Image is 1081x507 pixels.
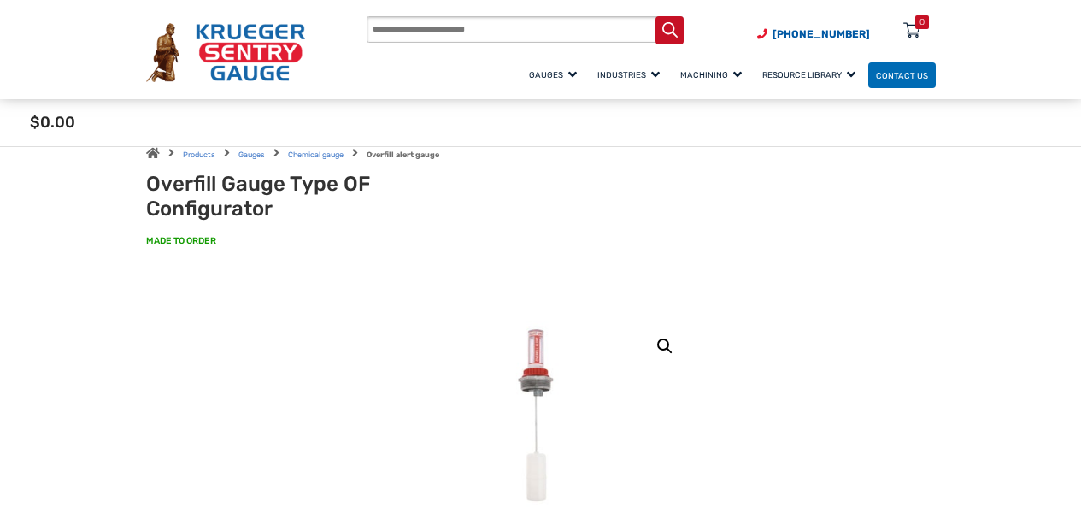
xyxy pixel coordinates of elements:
[876,70,928,80] span: Contact Us
[673,60,755,90] a: Machining
[649,331,680,362] a: View full-screen image gallery
[919,15,925,29] div: 0
[597,70,660,80] span: Industries
[680,70,742,80] span: Machining
[529,70,577,80] span: Gauges
[367,150,439,159] strong: Overfill alert gauge
[762,70,855,80] span: Resource Library
[146,23,305,82] img: Krueger Sentry Gauge
[146,172,462,221] h1: Overfill Gauge Type OF Configurator
[183,150,215,159] a: Products
[590,60,673,90] a: Industries
[773,28,870,40] span: [PHONE_NUMBER]
[757,27,870,42] a: Phone Number (920) 434-8860
[146,234,216,247] span: MADE TO ORDER
[30,113,75,132] span: $0.00
[288,150,344,159] a: Chemical gauge
[238,150,265,159] a: Gauges
[521,60,590,90] a: Gauges
[868,62,936,89] a: Contact Us
[755,60,868,90] a: Resource Library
